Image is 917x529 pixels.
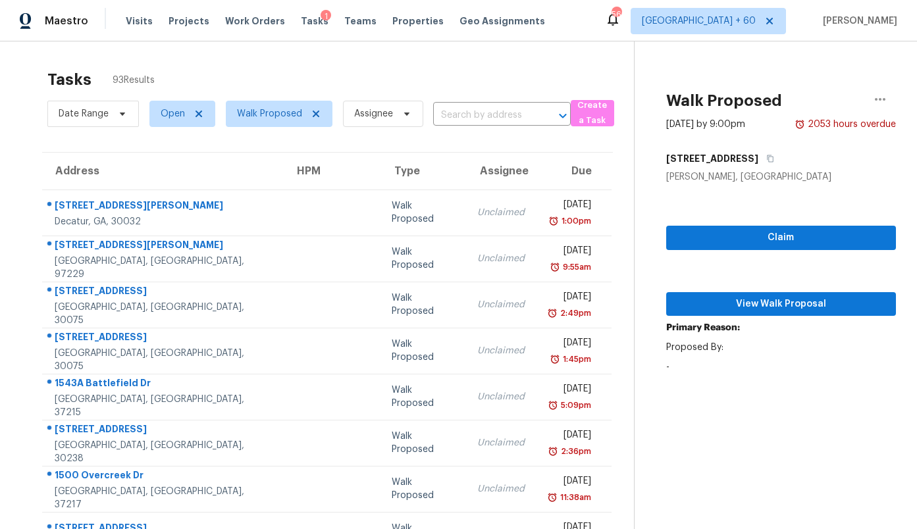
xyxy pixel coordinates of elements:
[548,399,558,412] img: Overdue Alarm Icon
[666,170,896,184] div: [PERSON_NAME], [GEOGRAPHIC_DATA]
[818,14,897,28] span: [PERSON_NAME]
[558,399,591,412] div: 5:09pm
[805,118,896,131] div: 2053 hours overdue
[477,344,525,357] div: Unclaimed
[666,341,896,354] p: Proposed By:
[477,206,525,219] div: Unclaimed
[55,376,273,393] div: 1543A Battlefield Dr
[546,244,591,261] div: [DATE]
[467,153,535,189] th: Assignee
[392,476,456,502] div: Walk Proposed
[560,261,591,274] div: 9:55am
[55,284,273,301] div: [STREET_ADDRESS]
[55,330,273,347] div: [STREET_ADDRESS]
[126,14,153,28] span: Visits
[547,491,558,504] img: Overdue Alarm Icon
[161,107,185,120] span: Open
[546,474,591,491] div: [DATE]
[45,14,88,28] span: Maestro
[55,439,273,465] div: [GEOGRAPHIC_DATA], [GEOGRAPHIC_DATA], 30238
[558,307,591,320] div: 2:49pm
[392,199,456,226] div: Walk Proposed
[55,199,273,215] div: [STREET_ADDRESS][PERSON_NAME]
[381,153,467,189] th: Type
[477,436,525,449] div: Unclaimed
[433,105,534,126] input: Search by address
[642,14,756,28] span: [GEOGRAPHIC_DATA] + 60
[546,336,591,353] div: [DATE]
[392,384,456,410] div: Walk Proposed
[666,292,896,316] button: View Walk Proposal
[55,215,273,228] div: Decatur, GA, 30032
[546,290,591,307] div: [DATE]
[795,118,805,131] img: Overdue Alarm Icon
[677,230,885,246] span: Claim
[666,118,745,131] div: [DATE] by 9:00pm
[459,14,545,28] span: Geo Assignments
[237,107,302,120] span: Walk Proposed
[301,16,328,26] span: Tasks
[546,382,591,399] div: [DATE]
[758,147,776,170] button: Copy Address
[392,430,456,456] div: Walk Proposed
[354,107,393,120] span: Assignee
[344,14,377,28] span: Teams
[546,198,591,214] div: [DATE]
[55,255,273,281] div: [GEOGRAPHIC_DATA], [GEOGRAPHIC_DATA], 97229
[55,422,273,439] div: [STREET_ADDRESS]
[550,261,560,274] img: Overdue Alarm Icon
[571,100,614,126] button: Create a Task
[392,245,456,272] div: Walk Proposed
[546,428,591,445] div: [DATE]
[113,74,155,87] span: 93 Results
[666,361,896,374] p: -
[677,296,885,313] span: View Walk Proposal
[535,153,612,189] th: Due
[392,291,456,318] div: Walk Proposed
[42,153,284,189] th: Address
[548,445,558,458] img: Overdue Alarm Icon
[554,107,572,125] button: Open
[169,14,209,28] span: Projects
[392,14,444,28] span: Properties
[55,238,273,255] div: [STREET_ADDRESS][PERSON_NAME]
[47,73,92,86] h2: Tasks
[550,353,560,366] img: Overdue Alarm Icon
[666,152,758,165] h5: [STREET_ADDRESS]
[59,107,109,120] span: Date Range
[55,347,273,373] div: [GEOGRAPHIC_DATA], [GEOGRAPHIC_DATA], 30075
[547,307,558,320] img: Overdue Alarm Icon
[55,468,273,485] div: 1500 Overcreek Dr
[284,153,381,189] th: HPM
[548,214,559,228] img: Overdue Alarm Icon
[612,8,621,21] div: 563
[558,445,591,458] div: 2:36pm
[477,390,525,403] div: Unclaimed
[577,98,608,128] span: Create a Task
[560,353,591,366] div: 1:45pm
[559,214,591,228] div: 1:00pm
[55,485,273,511] div: [GEOGRAPHIC_DATA], [GEOGRAPHIC_DATA], 37217
[55,301,273,327] div: [GEOGRAPHIC_DATA], [GEOGRAPHIC_DATA], 30075
[477,482,525,495] div: Unclaimed
[225,14,285,28] span: Work Orders
[477,298,525,311] div: Unclaimed
[666,226,896,250] button: Claim
[558,491,591,504] div: 11:38am
[477,252,525,265] div: Unclaimed
[666,94,782,107] h2: Walk Proposed
[321,10,331,23] div: 1
[666,323,740,332] b: Primary Reason:
[55,393,273,419] div: [GEOGRAPHIC_DATA], [GEOGRAPHIC_DATA], 37215
[392,338,456,364] div: Walk Proposed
